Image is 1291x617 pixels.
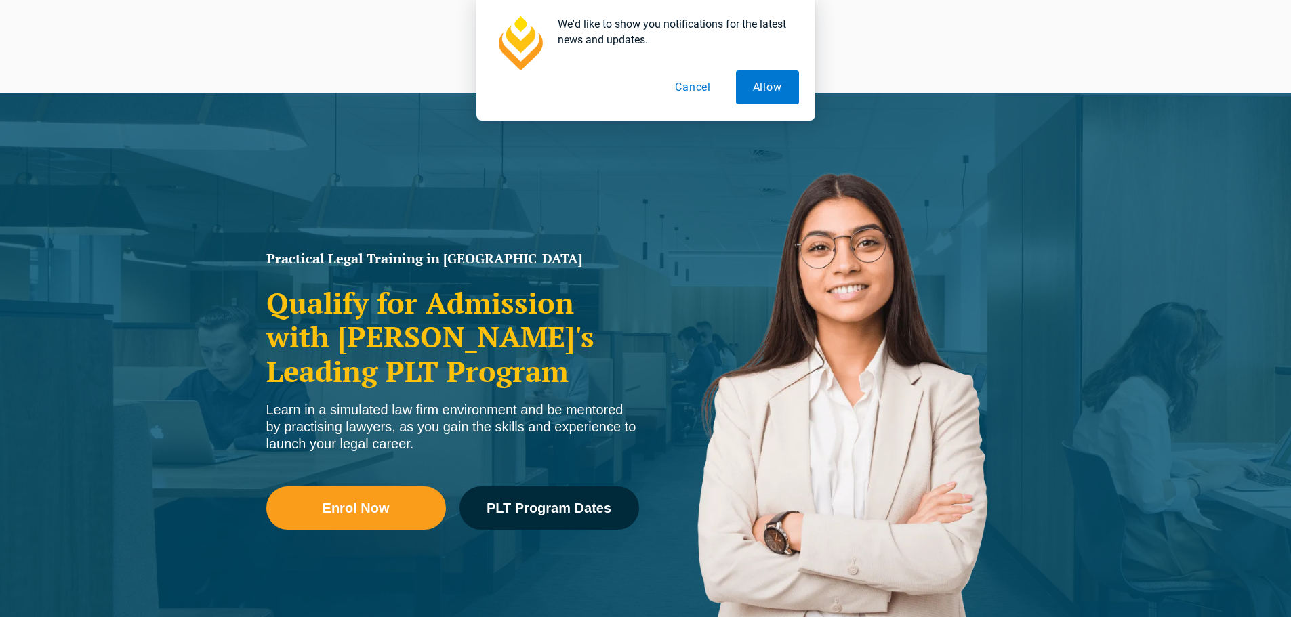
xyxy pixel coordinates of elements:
span: PLT Program Dates [487,501,611,515]
button: Cancel [658,70,728,104]
a: Enrol Now [266,486,446,530]
h2: Qualify for Admission with [PERSON_NAME]'s Leading PLT Program [266,286,639,388]
h1: Practical Legal Training in [GEOGRAPHIC_DATA] [266,252,639,265]
div: We'd like to show you notifications for the latest news and updates. [547,16,799,47]
a: PLT Program Dates [459,486,639,530]
div: Learn in a simulated law firm environment and be mentored by practising lawyers, as you gain the ... [266,402,639,452]
button: Allow [736,70,799,104]
span: Enrol Now [323,501,390,515]
img: notification icon [493,16,547,70]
